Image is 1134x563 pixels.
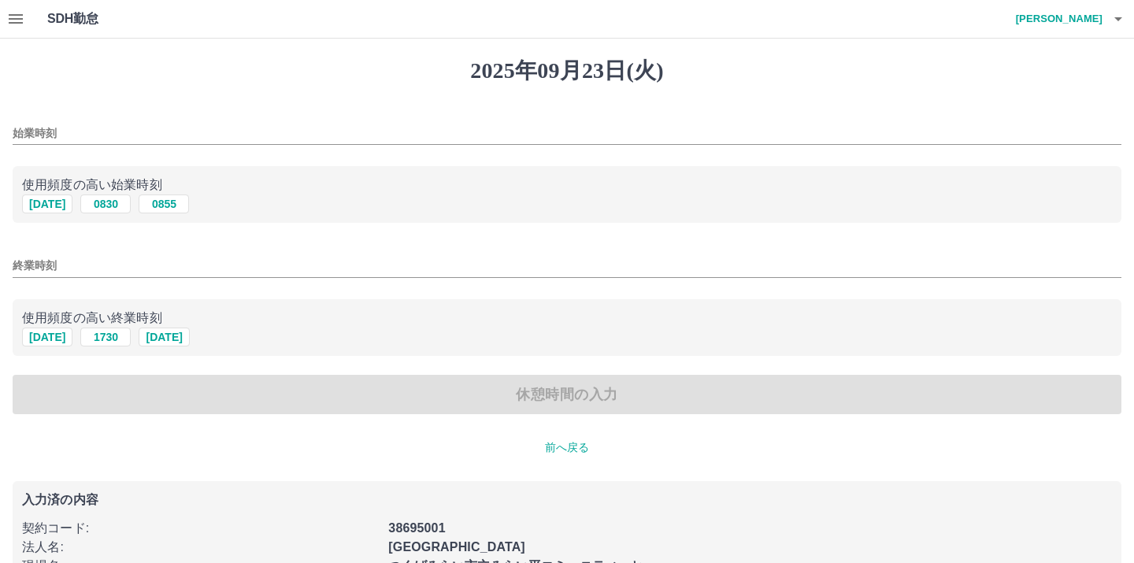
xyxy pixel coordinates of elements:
[388,540,525,554] b: [GEOGRAPHIC_DATA]
[22,538,379,557] p: 法人名 :
[139,328,189,346] button: [DATE]
[22,494,1112,506] p: 入力済の内容
[22,194,72,213] button: [DATE]
[22,519,379,538] p: 契約コード :
[22,328,72,346] button: [DATE]
[22,176,1112,194] p: 使用頻度の高い始業時刻
[80,328,131,346] button: 1730
[22,309,1112,328] p: 使用頻度の高い終業時刻
[388,521,445,535] b: 38695001
[139,194,189,213] button: 0855
[13,57,1121,84] h1: 2025年09月23日(火)
[13,439,1121,456] p: 前へ戻る
[80,194,131,213] button: 0830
